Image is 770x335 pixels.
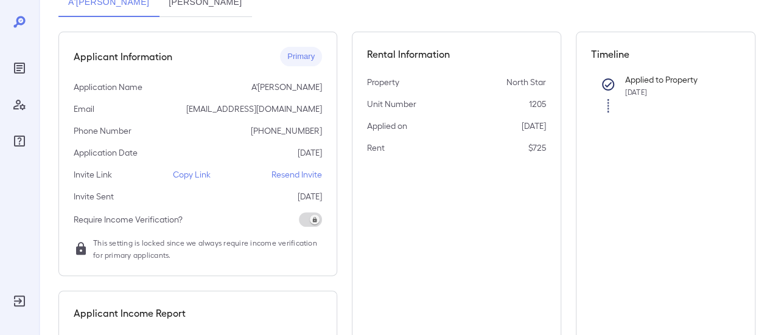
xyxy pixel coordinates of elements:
[506,76,546,88] p: North Star
[367,120,407,132] p: Applied on
[74,147,138,159] p: Application Date
[625,88,647,96] span: [DATE]
[10,58,29,78] div: Reports
[367,98,416,110] p: Unit Number
[74,81,142,93] p: Application Name
[186,103,322,115] p: [EMAIL_ADDRESS][DOMAIN_NAME]
[298,147,322,159] p: [DATE]
[591,47,741,61] h5: Timeline
[271,168,322,181] p: Resend Invite
[10,95,29,114] div: Manage Users
[522,120,546,132] p: [DATE]
[10,291,29,311] div: Log Out
[367,142,385,154] p: Rent
[74,125,131,137] p: Phone Number
[74,306,186,320] h5: Applicant Income Report
[280,51,322,63] span: Primary
[251,81,322,93] p: A'[PERSON_NAME]
[625,74,721,86] p: Applied to Property
[173,168,211,181] p: Copy Link
[93,237,322,261] span: This setting is locked since we always require income verification for primary applicants.
[74,213,183,226] p: Require Income Verification?
[74,103,94,115] p: Email
[251,125,322,137] p: [PHONE_NUMBER]
[10,131,29,151] div: FAQ
[74,190,114,202] p: Invite Sent
[529,98,546,110] p: 1205
[528,142,546,154] p: $725
[298,190,322,202] p: [DATE]
[367,76,399,88] p: Property
[367,47,546,61] h5: Rental Information
[74,49,172,64] h5: Applicant Information
[74,168,112,181] p: Invite Link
